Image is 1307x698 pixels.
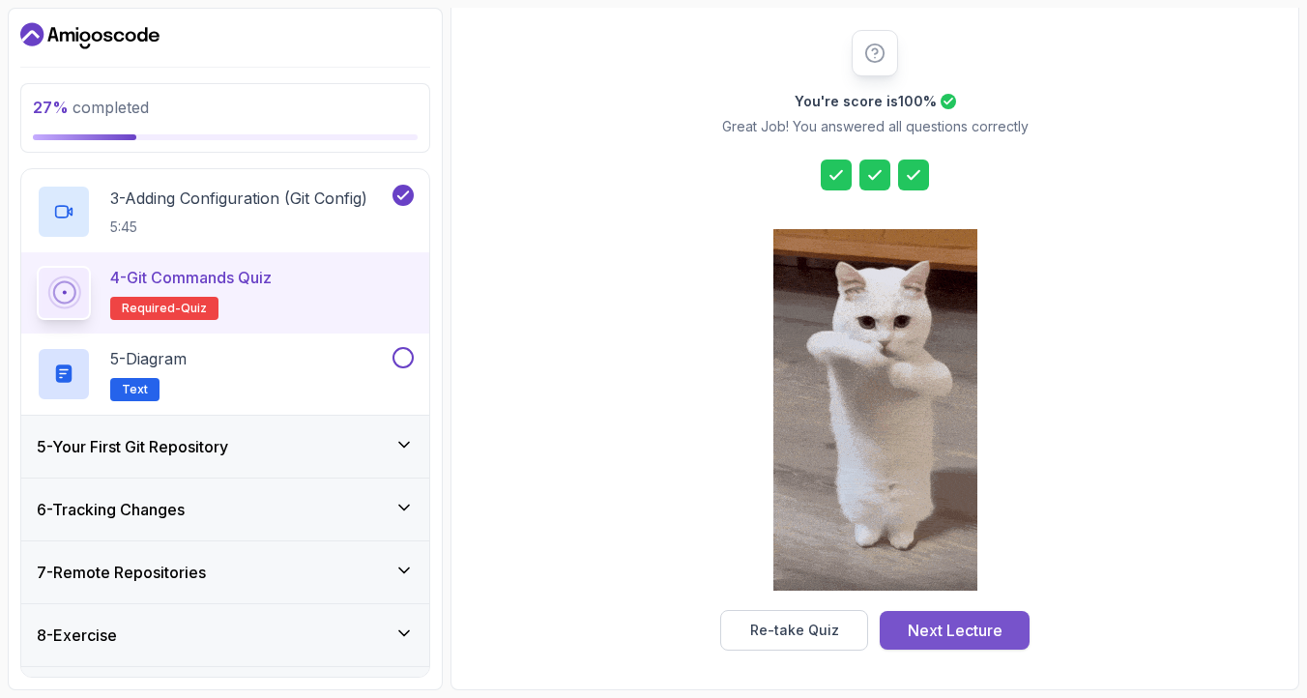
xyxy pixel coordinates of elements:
p: 5:45 [110,218,367,237]
h3: 5 - Your First Git Repository [37,435,228,458]
p: Great Job! You answered all questions correctly [722,117,1029,136]
span: quiz [181,301,207,316]
span: completed [33,98,149,117]
span: 27 % [33,98,69,117]
button: 5-DiagramText [37,347,414,401]
button: Next Lecture [880,611,1030,650]
button: 4-Git Commands QuizRequired-quiz [37,266,414,320]
img: cool-cat [773,229,977,591]
div: Re-take Quiz [750,621,839,640]
p: 5 - Diagram [110,347,187,370]
h3: 7 - Remote Repositories [37,561,206,584]
a: Dashboard [20,20,160,51]
h3: 8 - Exercise [37,624,117,647]
span: Required- [122,301,181,316]
button: 8-Exercise [21,604,429,666]
span: Text [122,382,148,397]
div: Next Lecture [908,619,1002,642]
button: 3-Adding Configuration (Git Config)5:45 [37,185,414,239]
button: 7-Remote Repositories [21,541,429,603]
button: Re-take Quiz [720,610,868,651]
p: 4 - Git Commands Quiz [110,266,272,289]
h3: 6 - Tracking Changes [37,498,185,521]
button: 6-Tracking Changes [21,479,429,540]
p: 3 - Adding Configuration (Git Config) [110,187,367,210]
button: 5-Your First Git Repository [21,416,429,478]
h2: You're score is 100 % [795,92,937,111]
